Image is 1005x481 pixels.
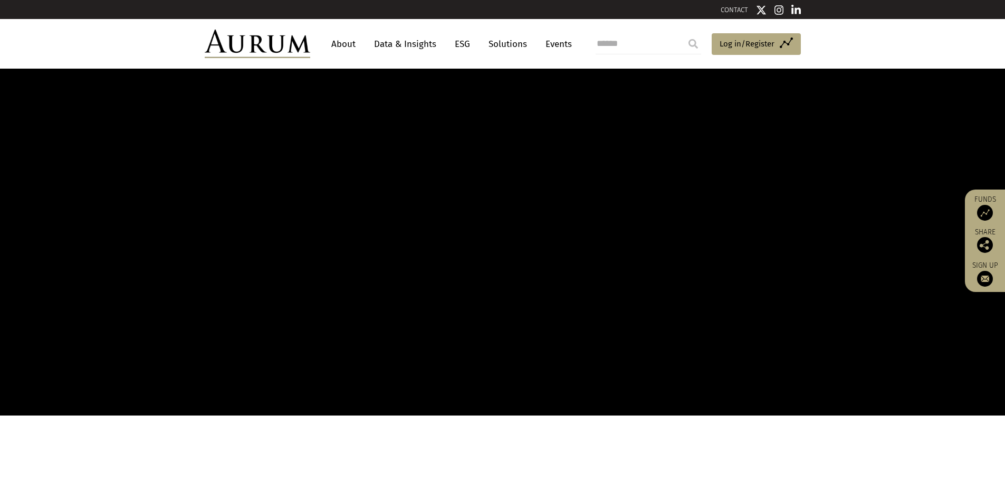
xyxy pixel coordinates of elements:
div: Share [970,229,1000,253]
img: Instagram icon [774,5,784,15]
a: About [326,34,361,54]
a: Log in/Register [712,33,801,55]
a: Funds [970,195,1000,221]
a: CONTACT [721,6,748,14]
img: Aurum [205,30,310,58]
a: ESG [449,34,475,54]
img: Sign up to our newsletter [977,271,993,287]
img: Twitter icon [756,5,767,15]
img: Linkedin icon [791,5,801,15]
a: Sign up [970,261,1000,287]
img: Share this post [977,237,993,253]
a: Events [540,34,572,54]
a: Solutions [483,34,532,54]
input: Submit [683,33,704,54]
span: Log in/Register [720,37,774,50]
img: Access Funds [977,205,993,221]
a: Data & Insights [369,34,442,54]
